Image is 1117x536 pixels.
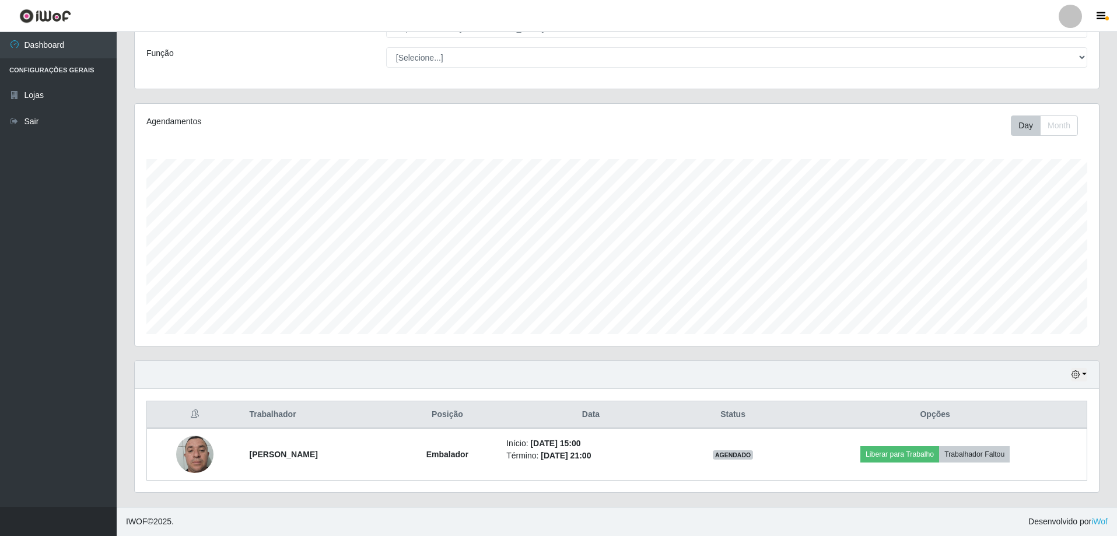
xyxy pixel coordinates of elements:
[1011,115,1041,136] button: Day
[395,401,500,429] th: Posição
[176,429,213,479] img: 1724708797477.jpeg
[860,446,939,463] button: Liberar para Trabalho
[506,450,675,462] li: Término:
[249,450,317,459] strong: [PERSON_NAME]
[506,437,675,450] li: Início:
[126,516,174,528] span: © 2025 .
[713,450,754,460] span: AGENDADO
[499,401,682,429] th: Data
[426,450,468,459] strong: Embalador
[1028,516,1108,528] span: Desenvolvido por
[19,9,71,23] img: CoreUI Logo
[541,451,591,460] time: [DATE] 21:00
[1011,115,1078,136] div: First group
[1011,115,1087,136] div: Toolbar with button groups
[1091,517,1108,526] a: iWof
[242,401,395,429] th: Trabalhador
[126,517,148,526] span: IWOF
[146,115,528,128] div: Agendamentos
[146,47,174,59] label: Função
[783,401,1087,429] th: Opções
[939,446,1010,463] button: Trabalhador Faltou
[682,401,784,429] th: Status
[530,439,580,448] time: [DATE] 15:00
[1040,115,1078,136] button: Month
